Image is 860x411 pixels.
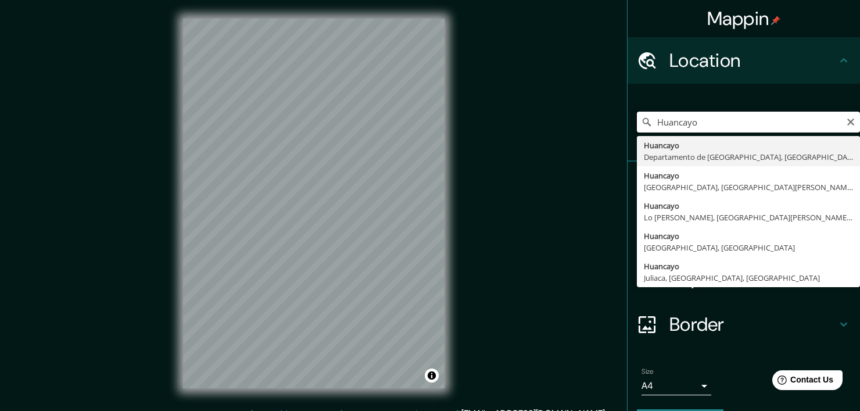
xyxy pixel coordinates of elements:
[644,140,853,151] div: Huancayo
[628,162,860,208] div: Pins
[707,7,781,30] h4: Mappin
[642,367,654,377] label: Size
[644,151,853,163] div: Departamento de [GEOGRAPHIC_DATA], [GEOGRAPHIC_DATA]
[771,16,780,25] img: pin-icon.png
[642,377,711,395] div: A4
[644,260,853,272] div: Huancayo
[669,313,837,336] h4: Border
[644,242,853,253] div: [GEOGRAPHIC_DATA], [GEOGRAPHIC_DATA]
[628,37,860,84] div: Location
[669,266,837,290] h4: Layout
[644,230,853,242] div: Huancayo
[669,49,837,72] h4: Location
[628,255,860,301] div: Layout
[183,19,445,388] canvas: Map
[425,369,439,383] button: Toggle attribution
[644,200,853,212] div: Huancayo
[644,212,853,223] div: Lo [PERSON_NAME], [GEOGRAPHIC_DATA][PERSON_NAME], [GEOGRAPHIC_DATA]
[644,272,853,284] div: Juliaca, [GEOGRAPHIC_DATA], [GEOGRAPHIC_DATA]
[628,301,860,348] div: Border
[644,170,853,181] div: Huancayo
[637,112,860,133] input: Pick your city or area
[846,116,855,127] button: Clear
[757,366,847,398] iframe: Help widget launcher
[644,181,853,193] div: [GEOGRAPHIC_DATA], [GEOGRAPHIC_DATA][PERSON_NAME] 7910000, [GEOGRAPHIC_DATA]
[628,208,860,255] div: Style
